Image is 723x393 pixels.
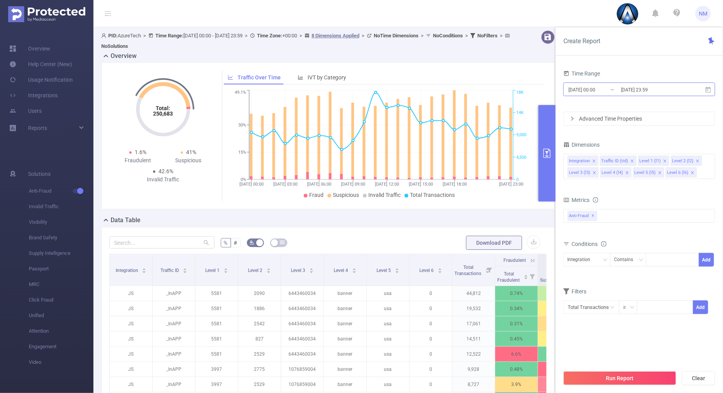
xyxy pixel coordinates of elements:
button: Add [699,253,714,267]
p: usa [367,316,409,331]
a: Help Center (New) [9,56,72,72]
p: JS [110,301,152,316]
div: Fraudulent [113,156,163,165]
tspan: [DATE] 15:00 [409,182,433,187]
span: Total Suspicious [540,271,564,283]
li: Traffic ID (tid) [600,156,637,166]
i: icon: caret-down [142,270,146,272]
i: icon: table [280,240,285,245]
span: > [297,33,304,39]
p: 2775 [238,362,281,377]
li: Level 6 (l6) [666,167,697,177]
input: End date [620,84,683,95]
p: JS [110,316,152,331]
tspan: [DATE] 09:00 [341,182,365,187]
i: icon: close [630,159,634,164]
i: icon: caret-down [309,270,313,272]
p: 5581 [195,347,238,361]
p: usa [367,332,409,346]
p: usa [367,286,409,301]
span: > [419,33,426,39]
p: JS [110,362,152,377]
i: icon: caret-down [438,270,442,272]
tspan: 49.1% [235,90,246,95]
button: Clear [682,371,715,385]
b: No Filters [477,33,498,39]
span: > [243,33,250,39]
i: icon: caret-up [438,267,442,269]
input: Search... [109,236,215,249]
div: Sort [352,267,357,272]
p: JS [110,332,152,346]
span: Level 5 [376,268,392,273]
span: Total Transactions [410,192,455,198]
span: # [234,240,237,246]
a: Reports [28,120,47,136]
b: Time Zone: [257,33,282,39]
p: 3997 [195,377,238,392]
div: ≥ [623,301,632,314]
i: icon: info-circle [593,197,598,203]
p: 17,061 [452,316,495,331]
i: Filter menu [484,254,495,286]
span: Click Fraud [29,292,93,308]
span: Fraud [309,192,324,198]
p: 3.9% [495,377,538,392]
p: 0.74% [495,286,538,301]
p: 6.6% [495,347,538,361]
p: 1886 [238,301,281,316]
p: 5581 [195,286,238,301]
tspan: [DATE] 00:00 [239,182,264,187]
i: icon: bg-colors [250,240,254,245]
p: 44,812 [452,286,495,301]
div: Suspicious [163,156,214,165]
p: JS [110,286,152,301]
a: Integrations [9,88,58,103]
span: Level 3 [291,268,306,273]
p: banner [324,316,366,331]
p: usa [367,347,409,361]
i: icon: down [630,305,635,311]
p: 50.9% [538,332,581,346]
span: IVT by Category [308,74,346,81]
p: _InAPP [153,332,195,346]
span: Conditions [572,241,607,247]
tspan: 0% [241,177,246,182]
i: icon: user [101,33,108,38]
span: Level 2 [248,268,264,273]
p: 39.6% [538,286,581,301]
p: 0 [410,316,452,331]
p: _InAPP [153,316,195,331]
p: 3997 [195,362,238,377]
b: No Time Dimensions [374,33,419,39]
span: Invalid Traffic [29,199,93,214]
tspan: 4,500 [516,155,526,160]
div: Sort [395,267,399,272]
div: Sort [524,274,528,278]
p: 0 [410,301,452,316]
span: Time Range [563,70,600,77]
b: Time Range: [155,33,183,39]
div: Sort [309,267,314,272]
i: icon: right [570,116,575,121]
p: 0 [410,332,452,346]
span: NM [699,6,707,21]
li: Level 1 (l1) [638,156,669,166]
li: Integration [568,156,598,166]
div: Sort [438,267,442,272]
i: icon: close [691,171,695,175]
i: icon: caret-down [524,276,528,279]
span: Traffic ID [160,268,180,273]
span: Total Transactions [454,265,482,276]
span: Suspicious [546,258,569,263]
span: Engagement [29,339,93,354]
p: 827 [238,332,281,346]
p: 81.5% [538,377,581,392]
p: banner [324,347,366,361]
p: 6443460034 [281,301,324,316]
div: Level 6 (l6) [667,168,689,178]
div: icon: rightAdvanced Time Properties [564,112,715,125]
i: icon: bar-chart [298,75,303,80]
span: Fraudulent [503,258,526,263]
span: Level 6 [419,268,435,273]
